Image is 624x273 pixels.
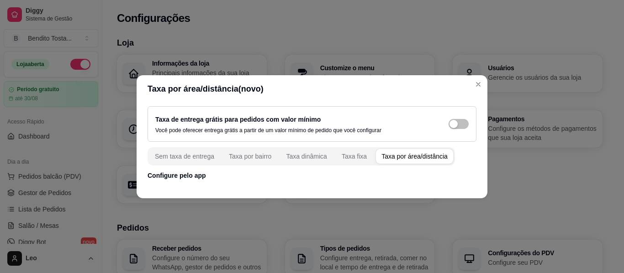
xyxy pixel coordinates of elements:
button: Close [471,77,486,92]
div: Taxa fixa [342,152,367,161]
label: Taxa de entrega grátis para pedidos com valor mínimo [155,116,321,123]
div: Sem taxa de entrega [155,152,214,161]
p: Você pode oferecer entrega grátis a partir de um valor mínimo de pedido que você configurar [155,127,381,134]
div: Taxa por área/distância [381,152,448,161]
p: Configure pelo app [148,171,476,180]
div: Taxa por bairro [229,152,271,161]
div: Taxa dinâmica [286,152,327,161]
header: Taxa por área/distância(novo) [137,75,487,103]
